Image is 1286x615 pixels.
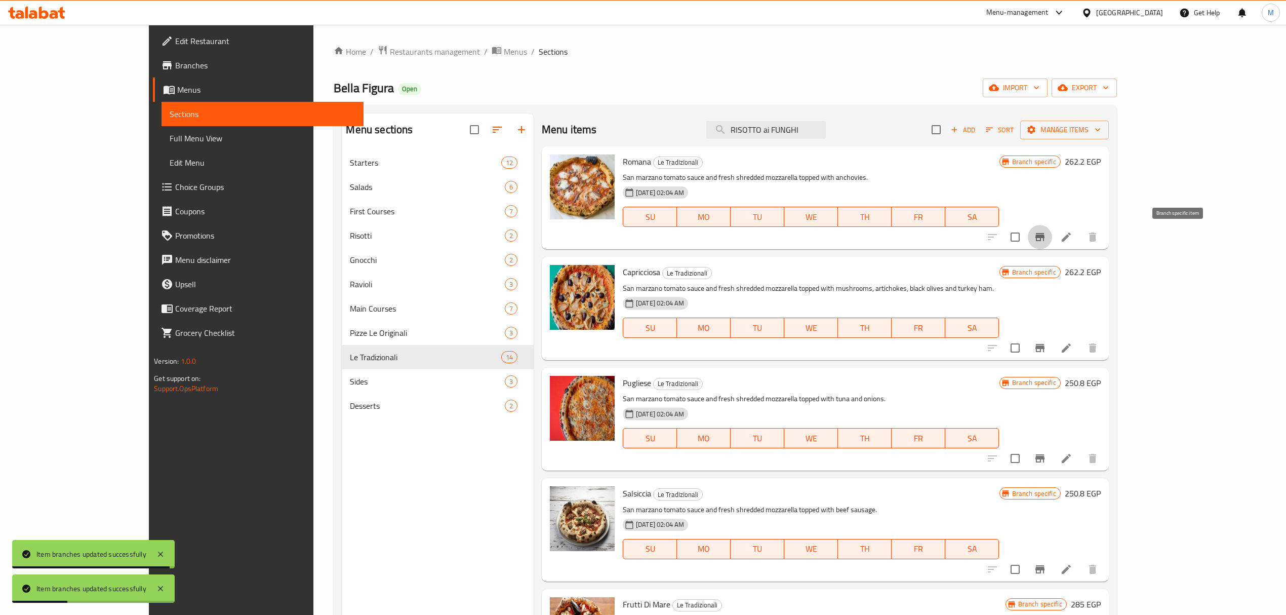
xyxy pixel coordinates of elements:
[177,84,355,96] span: Menus
[342,345,534,369] div: Le Tradizionali14
[1060,231,1072,243] a: Edit menu item
[175,229,355,242] span: Promotions
[945,428,999,448] button: SA
[36,583,146,594] div: Item branches updated successfully
[623,318,677,338] button: SU
[949,542,995,556] span: SA
[1008,267,1060,277] span: Branch specific
[623,393,999,405] p: San marzano tomato sauce and fresh shredded mozzarella topped with tuna and onions.
[505,377,517,387] span: 3
[334,76,394,99] span: Bella Figura
[1080,446,1105,471] button: delete
[505,255,517,265] span: 2
[1096,7,1163,18] div: [GEOGRAPHIC_DATA]
[623,154,651,169] span: Romana
[632,298,688,308] span: [DATE] 02:04 AM
[350,205,504,217] span: First Courses
[949,431,995,446] span: SA
[542,122,597,137] h2: Menu items
[1060,452,1072,465] a: Edit menu item
[623,597,670,612] span: Frutti Di Mare
[505,278,517,290] div: items
[1080,225,1105,249] button: delete
[550,155,615,219] img: Romana
[1080,557,1105,582] button: delete
[350,181,504,193] span: Salads
[1008,157,1060,167] span: Branch specific
[627,431,673,446] span: SU
[505,181,517,193] div: items
[154,355,179,368] span: Version:
[681,542,727,556] span: MO
[1060,82,1109,94] span: export
[175,278,355,290] span: Upsell
[654,489,702,501] span: Le Tradizionali
[731,207,784,227] button: TU
[505,205,517,217] div: items
[334,45,1116,58] nav: breadcrumb
[153,175,364,199] a: Choice Groups
[731,539,784,559] button: TU
[342,223,534,248] div: Risotti2
[784,539,838,559] button: WE
[983,79,1048,97] button: import
[986,7,1049,19] div: Menu-management
[627,321,673,335] span: SU
[342,248,534,272] div: Gnocchi2
[892,207,945,227] button: FR
[350,302,504,315] span: Main Courses
[153,248,364,272] a: Menu disclaimer
[350,400,504,412] div: Desserts
[949,210,995,224] span: SA
[175,327,355,339] span: Grocery Checklist
[350,229,504,242] div: Risotti
[350,327,504,339] span: Pizze Le Originali
[623,486,651,501] span: Salsiccia
[949,321,995,335] span: SA
[949,124,977,136] span: Add
[550,486,615,551] img: Salsiccia
[350,375,504,388] div: Sides
[991,82,1039,94] span: import
[653,488,703,501] div: Le Tradizionali
[1028,446,1052,471] button: Branch-specific-item
[350,351,501,363] span: Le Tradizionali
[1008,489,1060,498] span: Branch specific
[1052,79,1117,97] button: export
[505,182,517,192] span: 6
[677,539,731,559] button: MO
[681,431,727,446] span: MO
[896,321,941,335] span: FR
[623,375,651,391] span: Pugliese
[653,378,703,390] div: Le Tradizionali
[539,46,568,58] span: Sections
[896,542,941,556] span: FR
[623,207,677,227] button: SU
[153,199,364,223] a: Coupons
[342,199,534,223] div: First Courses7
[1004,559,1026,580] span: Select to update
[623,539,677,559] button: SU
[654,378,702,390] span: Le Tradizionali
[154,372,200,385] span: Get support on:
[509,118,534,142] button: Add section
[623,504,999,516] p: San marzano tomato sauce and fresh shredded mozzarella topped with beef sausage.
[735,542,780,556] span: TU
[627,542,673,556] span: SU
[627,210,673,224] span: SU
[550,376,615,441] img: Pugliese
[504,46,527,58] span: Menus
[175,35,355,47] span: Edit Restaurant
[370,46,374,58] li: /
[550,265,615,330] img: Capricciosa
[983,122,1016,138] button: Sort
[162,102,364,126] a: Sections
[677,207,731,227] button: MO
[731,318,784,338] button: TU
[842,321,888,335] span: TH
[531,46,535,58] li: /
[788,542,834,556] span: WE
[1028,557,1052,582] button: Branch-specific-item
[505,280,517,289] span: 3
[170,132,355,144] span: Full Menu View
